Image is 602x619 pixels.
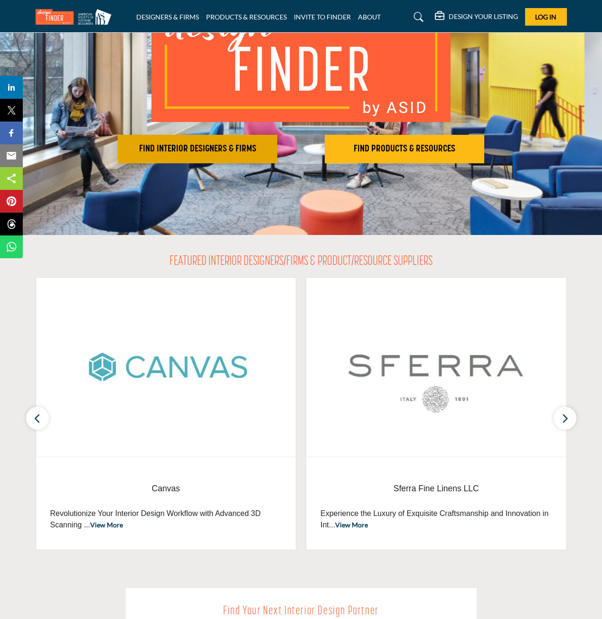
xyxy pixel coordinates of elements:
[320,476,552,501] a: Sferra Fine Linens LLC
[358,13,381,21] a: ABOUT
[306,278,566,457] img: Sferra Fine Linens LLC
[335,521,368,529] a: View More
[50,476,282,501] a: Canvas
[294,13,351,21] a: INVITE TO FINDER
[320,482,552,495] span: Sferra Fine Linens LLC
[169,254,433,270] h2: FEATURED INTERIOR DESIGNERS/FIRMS & PRODUCT/RESOURCE SUPPLIERS
[535,13,556,21] span: Log In
[121,143,274,155] h2: FIND INTERIOR DESIGNERS & FIRMS
[36,9,116,25] img: Site Logo
[50,508,282,531] p: Revolutionize Your Interior Design Workflow with Advanced 3D Scanning ...
[118,135,277,163] button: FIND INTERIOR DESIGNERS & FIRMS
[328,143,481,155] h2: FIND PRODUCTS & RESOURCES
[449,12,518,21] h5: DESIGN YOUR LISTING
[404,9,430,25] a: Search
[90,521,123,529] a: View More
[435,11,518,23] div: DESIGN YOUR LISTING
[325,135,484,163] button: FIND PRODUCTS & RESOURCES
[206,13,287,21] a: PRODUCTS & RESOURCES
[136,13,199,21] a: DESIGNERS & FIRMS
[320,508,552,531] p: Experience the Luxury of Exquisite Craftsmanship and Innovation in Int...
[36,278,296,457] img: Canvas
[50,482,282,495] span: Canvas
[525,8,567,26] button: Log In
